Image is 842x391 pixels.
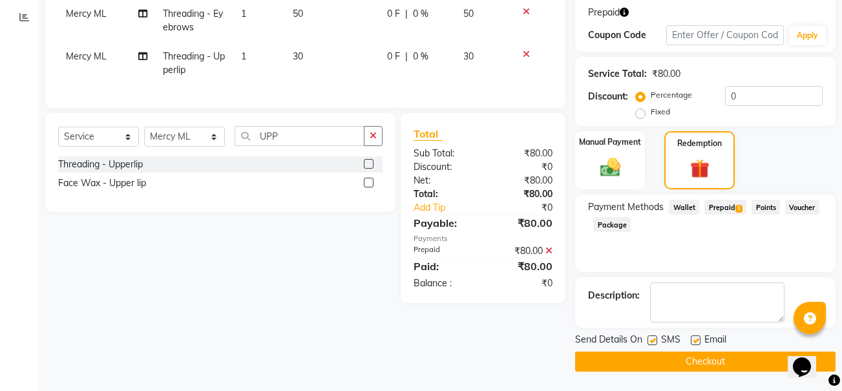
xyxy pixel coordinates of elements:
div: Prepaid [404,244,483,258]
div: ₹80.00 [483,259,563,274]
span: 1 [241,8,246,19]
div: Paid: [404,259,483,274]
span: | [405,7,408,21]
span: Send Details On [575,333,642,349]
button: Apply [789,26,826,45]
span: 30 [293,50,303,62]
div: ₹0 [483,160,563,174]
span: Points [752,200,780,215]
label: Percentage [651,89,692,101]
div: Threading - Upperlip [58,158,143,171]
div: ₹80.00 [483,244,563,258]
iframe: chat widget [788,339,829,378]
img: _cash.svg [594,156,627,179]
div: Discount: [404,160,483,174]
span: Voucher [785,200,819,215]
span: Mercy ML [66,8,107,19]
span: 0 F [387,7,400,21]
span: Prepaid [588,6,620,19]
div: Discount: [588,90,628,103]
button: Checkout [575,352,836,372]
span: 30 [463,50,474,62]
div: ₹0 [483,277,563,290]
span: Prepaid [704,200,746,215]
label: Manual Payment [579,136,641,148]
div: Payments [414,233,553,244]
div: Balance : [404,277,483,290]
div: ₹80.00 [652,67,680,81]
div: ₹80.00 [483,215,563,231]
div: Payable: [404,215,483,231]
span: Payment Methods [588,200,664,214]
div: Coupon Code [588,28,666,42]
span: 0 % [413,7,428,21]
img: _gift.svg [684,157,715,181]
span: Mercy ML [66,50,107,62]
span: 50 [293,8,303,19]
input: Enter Offer / Coupon Code [666,25,783,45]
div: Face Wax - Upper lip [58,176,146,190]
span: Threading - Eyebrows [163,8,223,33]
div: ₹80.00 [483,147,563,160]
span: SMS [661,333,680,349]
input: Search or Scan [235,126,364,146]
div: Total: [404,187,483,201]
span: 50 [463,8,474,19]
span: Email [704,333,726,349]
span: Package [593,217,631,232]
div: Net: [404,174,483,187]
label: Redemption [677,138,722,149]
span: Total [414,127,443,141]
div: Service Total: [588,67,647,81]
div: ₹0 [496,201,562,215]
label: Fixed [651,106,670,118]
span: Wallet [669,200,699,215]
a: Add Tip [404,201,496,215]
span: 1 [735,205,742,213]
span: 1 [241,50,246,62]
div: ₹80.00 [483,187,563,201]
span: Threading - Upperlip [163,50,225,76]
div: Description: [588,289,640,302]
span: 0 % [413,50,428,63]
div: ₹80.00 [483,174,563,187]
span: 0 F [387,50,400,63]
span: | [405,50,408,63]
div: Sub Total: [404,147,483,160]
